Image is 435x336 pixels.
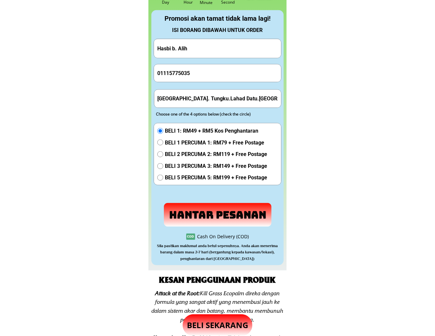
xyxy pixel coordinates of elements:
span: BELI 5 PERCUMA 5: RM199 + Free Postage [165,173,267,182]
span: BELI 1 PERCUMA 1: RM79 + Free Postage [165,139,267,147]
div: Cash On Delivery (COD) [197,233,249,240]
span: BELI 1: RM49 + RM5 Kos Penghantaran [165,127,267,135]
h2: KESAN PENGGUNAAN PRODUK [153,273,283,285]
input: Address(Ex: 52 Jalan Wirawati 7, Maluri, 55100 Kuala Lumpur) [156,90,280,107]
h3: COD [186,234,195,239]
span: BELI 3 PERCUMA 3: RM149 + Free Postage [165,162,267,170]
span: BELI 2 PERCUMA 2: RM119 + Free Postage [165,150,267,159]
div: Choose one of the 4 options below (check the circle) [156,111,267,117]
span: Attack at the Root: [155,289,200,297]
input: Your Full Name/ Nama Penuh [156,39,279,58]
p: Hantar Pesanan [164,203,271,227]
div: ISI BORANG DIBAWAH UNTUK ORDER [152,26,283,35]
input: Phone Number/ Nombor Telefon [156,65,279,82]
div: Promosi akan tamat tidak lama lagi! [152,13,283,24]
h3: Sila pastikan maklumat anda betul sepenuhnya. Anda akan menerima barang dalam masa 2-7 hari (berg... [154,243,282,262]
p: BELI SEKARANG [183,314,252,336]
